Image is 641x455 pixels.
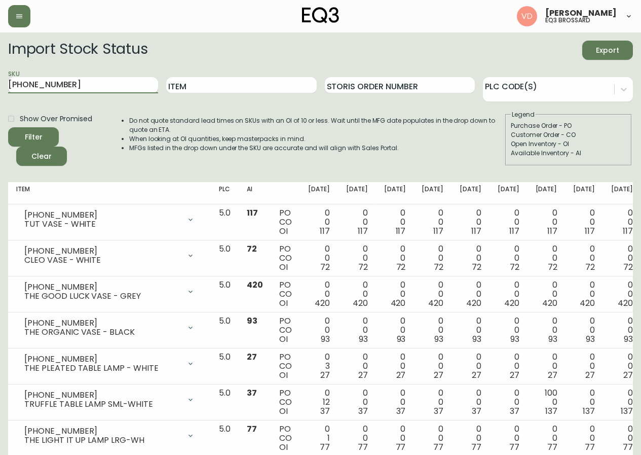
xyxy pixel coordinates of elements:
span: 117 [396,225,406,237]
div: Available Inventory - AI [511,149,626,158]
span: OI [279,225,288,237]
span: OI [279,441,288,453]
div: 0 0 [384,244,406,272]
span: 27 [396,369,406,381]
div: [PHONE_NUMBER] [24,355,180,364]
span: Show Over Promised [20,114,92,124]
div: 0 1 [308,425,330,452]
div: PO CO [279,244,292,272]
div: THE PLEATED TABLE LAMP - WHITE [24,364,180,373]
span: 72 [320,261,330,273]
span: 72 [510,261,519,273]
span: 93 [397,333,406,345]
th: [DATE] [603,182,641,204]
img: 34cbe8de67806989076631741e6a7c6b [517,6,537,26]
div: PO CO [279,317,292,344]
div: [PHONE_NUMBER] [24,391,180,400]
span: 117 [509,225,519,237]
div: THE ORGANIC VASE - BLACK [24,328,180,337]
span: 37 [510,405,519,417]
span: 72 [585,261,595,273]
td: 5.0 [211,240,239,276]
span: 72 [247,243,257,255]
span: 117 [247,207,258,219]
div: Open Inventory - OI [511,139,626,149]
span: OI [279,261,288,273]
button: Filter [8,127,59,147]
span: 27 [623,369,633,381]
div: [PHONE_NUMBER]CLEO VASE - WHITE [16,244,203,267]
span: 77 [471,441,481,453]
li: MFGs listed in the drop down under the SKU are accurate and will align with Sales Portal. [129,144,504,153]
span: OI [279,405,288,417]
span: 27 [472,369,481,381]
span: 420 [618,297,633,309]
span: 117 [320,225,330,237]
span: 77 [547,441,557,453]
td: 5.0 [211,276,239,312]
span: 77 [433,441,443,453]
div: 0 0 [498,389,519,416]
span: 420 [580,297,595,309]
span: 77 [320,441,330,453]
span: 72 [396,261,406,273]
th: [DATE] [489,182,527,204]
span: 117 [585,225,595,237]
span: 117 [358,225,368,237]
span: 37 [358,405,368,417]
div: 0 0 [498,425,519,452]
span: 117 [471,225,481,237]
div: 0 0 [422,389,443,416]
span: OI [279,369,288,381]
div: 0 0 [346,208,368,236]
div: 0 0 [346,425,368,452]
span: 420 [466,297,481,309]
span: 77 [509,441,519,453]
div: Purchase Order - PO [511,121,626,130]
div: 0 0 [384,353,406,380]
div: 0 0 [611,353,633,380]
button: Clear [16,147,67,166]
div: 0 0 [611,317,633,344]
div: THE LIGHT IT UP LAMP LRG-WH [24,436,180,445]
span: 27 [510,369,519,381]
div: 0 0 [536,353,557,380]
div: 0 0 [308,208,330,236]
div: 0 0 [384,317,406,344]
div: 0 0 [498,281,519,308]
span: Clear [24,150,59,163]
span: 117 [433,225,443,237]
div: 0 0 [536,208,557,236]
div: PO CO [279,208,292,236]
td: 5.0 [211,348,239,384]
th: [DATE] [413,182,451,204]
div: 0 0 [460,244,481,272]
div: TRUFFLE TABLE LAMP SML-WHITE [24,400,180,409]
div: PO CO [279,389,292,416]
span: 37 [396,405,406,417]
div: 0 0 [460,281,481,308]
span: 72 [472,261,481,273]
div: PO CO [279,425,292,452]
td: 5.0 [211,384,239,421]
div: [PHONE_NUMBER] [24,247,180,256]
div: 0 0 [346,317,368,344]
span: 77 [358,441,368,453]
span: [PERSON_NAME] [545,9,617,17]
img: logo [302,7,340,23]
div: 0 0 [422,353,443,380]
span: 27 [320,369,330,381]
div: 0 0 [308,317,330,344]
li: Do not quote standard lead times on SKUs with an OI of 10 or less. Wait until the MFG date popula... [129,116,504,134]
span: 420 [391,297,406,309]
span: 420 [542,297,557,309]
div: 0 0 [536,281,557,308]
div: 0 0 [573,389,595,416]
span: 93 [548,333,557,345]
div: [PHONE_NUMBER] [24,319,180,328]
th: [DATE] [376,182,414,204]
span: 93 [359,333,368,345]
span: 27 [358,369,368,381]
span: 137 [621,405,633,417]
div: [PHONE_NUMBER]TRUFFLE TABLE LAMP SML-WHITE [16,389,203,411]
